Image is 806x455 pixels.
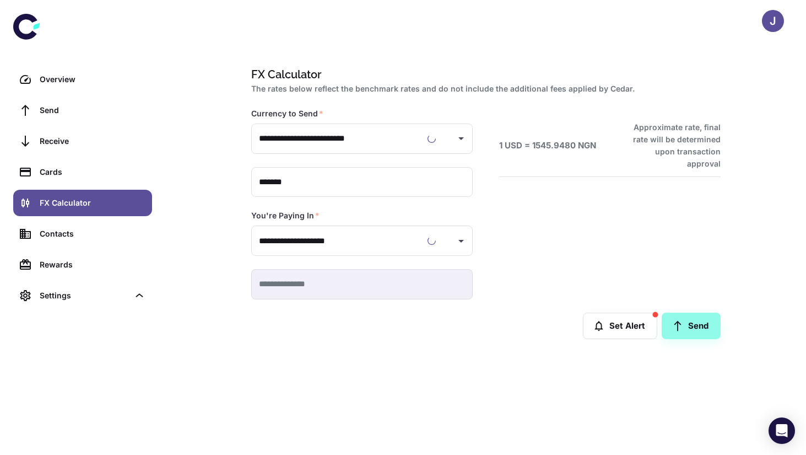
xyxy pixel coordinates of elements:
[40,197,145,209] div: FX Calculator
[13,159,152,185] a: Cards
[769,417,795,444] div: Open Intercom Messenger
[40,135,145,147] div: Receive
[251,66,716,83] h1: FX Calculator
[40,166,145,178] div: Cards
[40,290,129,302] div: Settings
[251,210,320,221] label: You're Paying In
[40,104,145,116] div: Send
[13,97,152,124] a: Send
[453,233,469,249] button: Open
[13,190,152,216] a: FX Calculator
[13,221,152,247] a: Contacts
[13,282,152,309] div: Settings
[621,121,721,170] h6: Approximate rate, final rate will be determined upon transaction approval
[40,259,145,271] div: Rewards
[662,313,721,339] a: Send
[583,313,657,339] button: Set Alert
[13,251,152,278] a: Rewards
[40,228,145,240] div: Contacts
[13,128,152,154] a: Receive
[499,140,596,152] h6: 1 USD = 1545.9480 NGN
[40,73,145,85] div: Overview
[453,131,469,146] button: Open
[251,108,323,119] label: Currency to Send
[762,10,784,32] button: J
[13,66,152,93] a: Overview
